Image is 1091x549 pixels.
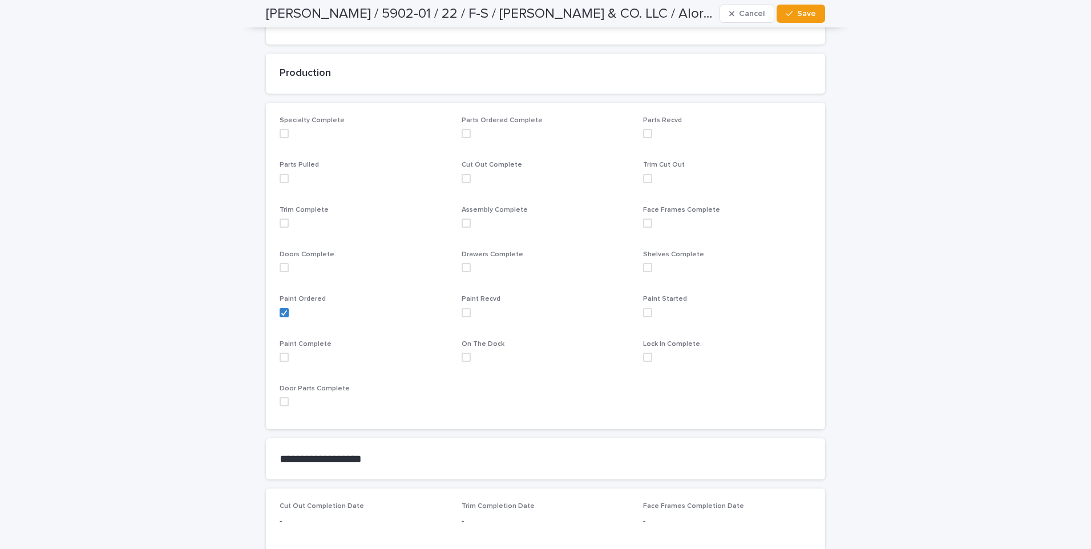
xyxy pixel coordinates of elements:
span: Lock In Complete. [643,341,702,348]
span: Specialty Complete [280,117,345,124]
span: Trim Completion Date [462,503,535,510]
button: Cancel [720,5,774,23]
h2: Production [280,67,811,80]
span: Paint Started [643,296,687,302]
span: Save [797,10,816,18]
span: Cut Out Completion Date [280,503,364,510]
p: - [462,515,630,527]
span: Paint Ordered [280,296,326,302]
span: Parts Recvd [643,117,682,124]
span: Cut Out Complete [462,162,522,168]
span: Assembly Complete [462,207,528,213]
span: Cancel [739,10,765,18]
span: Face Frames Completion Date [643,503,744,510]
span: Face Frames Complete [643,207,720,213]
p: - [280,515,448,527]
span: Drawers Complete [462,251,523,258]
span: Parts Pulled [280,162,319,168]
p: - [643,515,811,527]
span: Parts Ordered Complete [462,117,543,124]
span: Paint Recvd [462,296,500,302]
span: Paint Complete [280,341,332,348]
span: Shelves Complete [643,251,704,258]
span: Door Parts Complete [280,385,350,392]
span: Doors Complete. [280,251,336,258]
h2: Storm, James Gordon / 5902-01 / 22 / F-S / DAVID UMBEL & CO. LLC / Alor Allred [266,6,715,22]
span: Trim Complete [280,207,329,213]
span: On The Dock [462,341,504,348]
button: Save [777,5,825,23]
span: Trim Cut Out [643,162,685,168]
